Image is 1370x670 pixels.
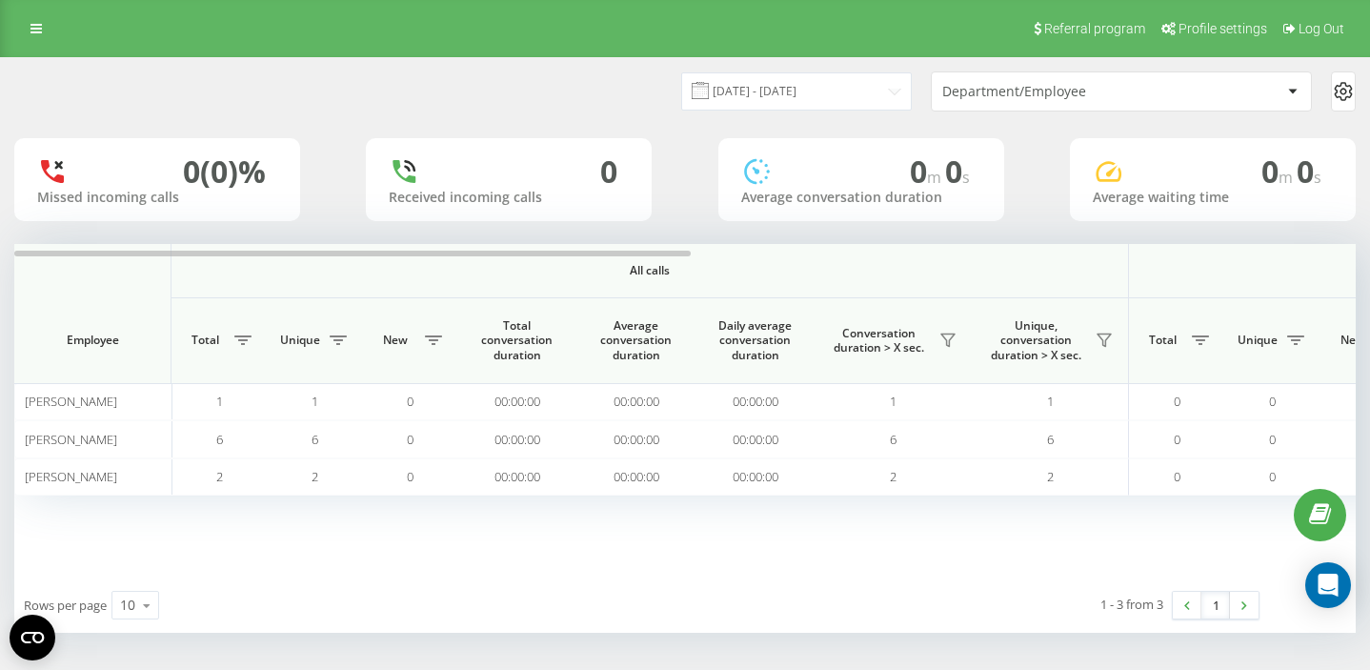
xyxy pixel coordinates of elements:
[216,431,223,448] span: 6
[927,167,945,188] span: m
[824,326,934,355] span: Conversation duration > Х sec.
[183,153,266,190] div: 0 (0)%
[1174,393,1180,410] span: 0
[457,383,576,420] td: 00:00:00
[1093,190,1333,206] div: Average waiting time
[1100,595,1163,614] div: 1 - 3 from 3
[25,468,117,485] span: [PERSON_NAME]
[890,431,897,448] span: 6
[10,615,55,660] button: Open CMP widget
[1179,21,1267,36] span: Profile settings
[472,318,562,363] span: Total conversation duration
[120,596,135,615] div: 10
[407,468,413,485] span: 0
[1305,562,1351,608] div: Open Intercom Messenger
[1234,333,1281,348] span: Unique
[1279,167,1297,188] span: m
[710,318,800,363] span: Daily average conversation duration
[312,468,318,485] span: 2
[216,393,223,410] span: 1
[576,383,695,420] td: 00:00:00
[1044,21,1145,36] span: Referral program
[407,393,413,410] span: 0
[741,190,981,206] div: Average conversation duration
[407,431,413,448] span: 0
[1269,393,1276,410] span: 0
[312,393,318,410] span: 1
[1269,431,1276,448] span: 0
[1174,431,1180,448] span: 0
[576,458,695,496] td: 00:00:00
[37,190,277,206] div: Missed incoming calls
[591,318,681,363] span: Average conversation duration
[1047,468,1054,485] span: 2
[372,333,419,348] span: New
[389,190,629,206] div: Received incoming calls
[600,153,617,190] div: 0
[216,468,223,485] span: 2
[25,393,117,410] span: [PERSON_NAME]
[457,420,576,457] td: 00:00:00
[24,597,107,614] span: Rows per page
[1047,431,1054,448] span: 6
[1269,468,1276,485] span: 0
[228,263,1072,278] span: All calls
[890,468,897,485] span: 2
[695,458,815,496] td: 00:00:00
[30,333,154,348] span: Employee
[576,420,695,457] td: 00:00:00
[1261,151,1297,192] span: 0
[181,333,229,348] span: Total
[25,431,117,448] span: [PERSON_NAME]
[695,420,815,457] td: 00:00:00
[695,383,815,420] td: 00:00:00
[276,333,324,348] span: Unique
[890,393,897,410] span: 1
[981,318,1090,363] span: Unique, conversation duration > Х sec.
[457,458,576,496] td: 00:00:00
[1174,468,1180,485] span: 0
[1297,151,1321,192] span: 0
[1047,393,1054,410] span: 1
[1314,167,1321,188] span: s
[910,151,945,192] span: 0
[962,167,970,188] span: s
[1201,592,1230,619] a: 1
[1138,333,1186,348] span: Total
[945,151,970,192] span: 0
[942,84,1170,100] div: Department/Employee
[1299,21,1344,36] span: Log Out
[312,431,318,448] span: 6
